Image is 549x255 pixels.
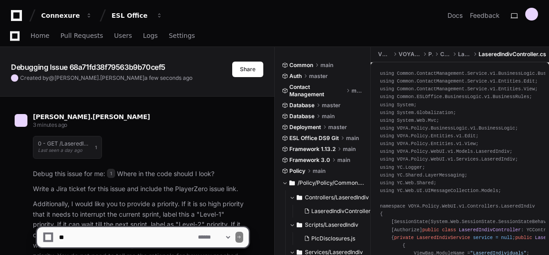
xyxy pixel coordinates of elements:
[448,11,463,20] a: Docs
[37,7,96,24] button: Connexure
[60,26,103,47] a: Pull Requests
[95,144,97,151] span: 1
[33,184,249,194] p: Write a Jira ticket for this issue and include the PlayerZero issue link.
[112,11,151,20] div: ESL Office
[143,26,158,47] a: Logs
[38,147,82,153] span: Last seen a day ago
[289,102,314,109] span: Database
[289,190,372,205] button: Controllers/LaseredIndiv
[289,124,321,131] span: Deployment
[399,51,421,58] span: VOYA.Policy.WebUI
[458,51,471,58] span: LaseredIndiv
[337,156,350,164] span: main
[322,113,335,120] span: main
[289,73,302,80] span: Auth
[289,135,339,142] span: ESL Office DS9 Git
[289,177,295,188] svg: Directory
[114,33,132,38] span: Users
[33,113,150,120] span: [PERSON_NAME].[PERSON_NAME]
[60,33,103,38] span: Pull Requests
[320,62,333,69] span: main
[300,205,373,218] button: LaseredIndivController.cs
[114,26,132,47] a: Users
[328,124,347,131] span: master
[289,83,345,98] span: Contact Management
[41,11,80,20] div: Connexure
[232,62,263,77] button: Share
[343,146,356,153] span: main
[313,167,325,175] span: main
[33,121,67,128] span: 3 minutes ago
[169,26,195,47] a: Settings
[289,62,313,69] span: Common
[107,169,115,178] span: 1
[440,51,451,58] span: Controllers
[305,194,369,201] span: Controllers/LaseredIndiv
[297,192,302,203] svg: Directory
[282,176,364,190] button: /Policy/Policy/Common.Policy.WebUI/Policy
[31,33,49,38] span: Home
[289,167,305,175] span: Policy
[33,136,102,159] button: 0 - GET /LaseredIndiv/Disclosures/Last seen a day ago1
[289,146,336,153] span: Framework 1.13.2
[322,102,341,109] span: master
[289,113,314,120] span: Database
[31,26,49,47] a: Home
[143,33,158,38] span: Logs
[479,51,546,58] span: LaseredIndivController.cs
[20,74,192,82] span: Created by
[38,141,91,146] h1: 0 - GET /LaseredIndiv/Disclosures/
[11,62,165,72] app-text-character-animate: Debugging Issue 68a71fd38f79563b9b70cef5
[49,74,54,81] span: @
[309,73,328,80] span: master
[352,87,364,94] span: main
[54,74,144,81] span: [PERSON_NAME].[PERSON_NAME]
[144,74,192,81] span: a few seconds ago
[33,169,249,179] p: Debug this issue for me: Where in the code should I look?
[169,33,195,38] span: Settings
[108,7,166,24] button: ESL Office
[346,135,359,142] span: main
[470,11,500,20] button: Feedback
[289,156,330,164] span: Framework 3.0
[311,208,378,215] span: LaseredIndivController.cs
[298,179,364,187] span: /Policy/Policy/Common.Policy.WebUI/Policy
[378,51,391,58] span: VOYA.Policy
[428,51,432,58] span: Policy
